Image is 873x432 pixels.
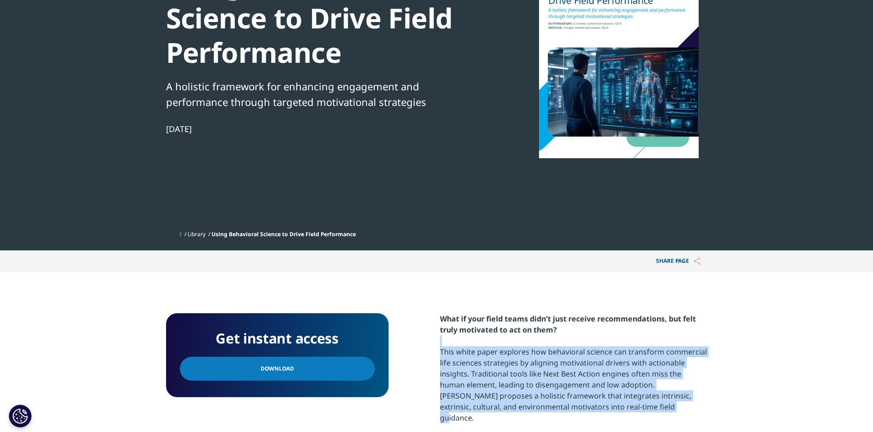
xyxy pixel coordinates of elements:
div: [DATE] [166,123,481,134]
a: Library [188,230,206,238]
button: Share PAGEShare PAGE [649,250,707,272]
strong: What if your field teams didn't just receive recommendations, but felt truly motivated to act on ... [440,314,696,335]
h4: Get instant access [180,327,375,350]
span: Using Behavioral Science to Drive Field Performance [211,230,356,238]
img: Share PAGE [694,257,701,265]
div: A holistic framework for enhancing engagement and performance through targeted motivational strat... [166,78,481,110]
a: Download [180,357,375,381]
span: Download [261,364,294,374]
p: Share PAGE [649,250,707,272]
button: Cookie 设置 [9,404,32,427]
p: This white paper explores how behavioral science can transform commercial life sciences strategie... [440,313,707,430]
